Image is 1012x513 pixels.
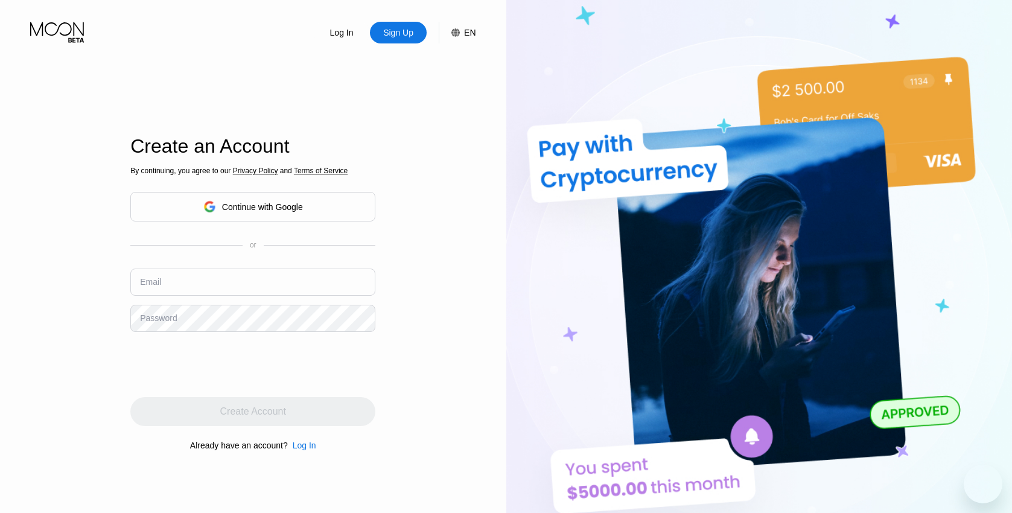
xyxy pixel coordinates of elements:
[382,27,415,39] div: Sign Up
[130,167,375,175] div: By continuing, you agree to our
[313,22,370,43] div: Log In
[140,313,177,323] div: Password
[439,22,476,43] div: EN
[293,441,316,450] div: Log In
[250,241,256,249] div: or
[130,192,375,221] div: Continue with Google
[329,27,355,39] div: Log In
[964,465,1002,503] iframe: Button to launch messaging window
[278,167,294,175] span: and
[190,441,288,450] div: Already have an account?
[233,167,278,175] span: Privacy Policy
[140,277,161,287] div: Email
[222,202,303,212] div: Continue with Google
[288,441,316,450] div: Log In
[130,341,314,388] iframe: reCAPTCHA
[464,28,476,37] div: EN
[370,22,427,43] div: Sign Up
[294,167,348,175] span: Terms of Service
[130,135,375,158] div: Create an Account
